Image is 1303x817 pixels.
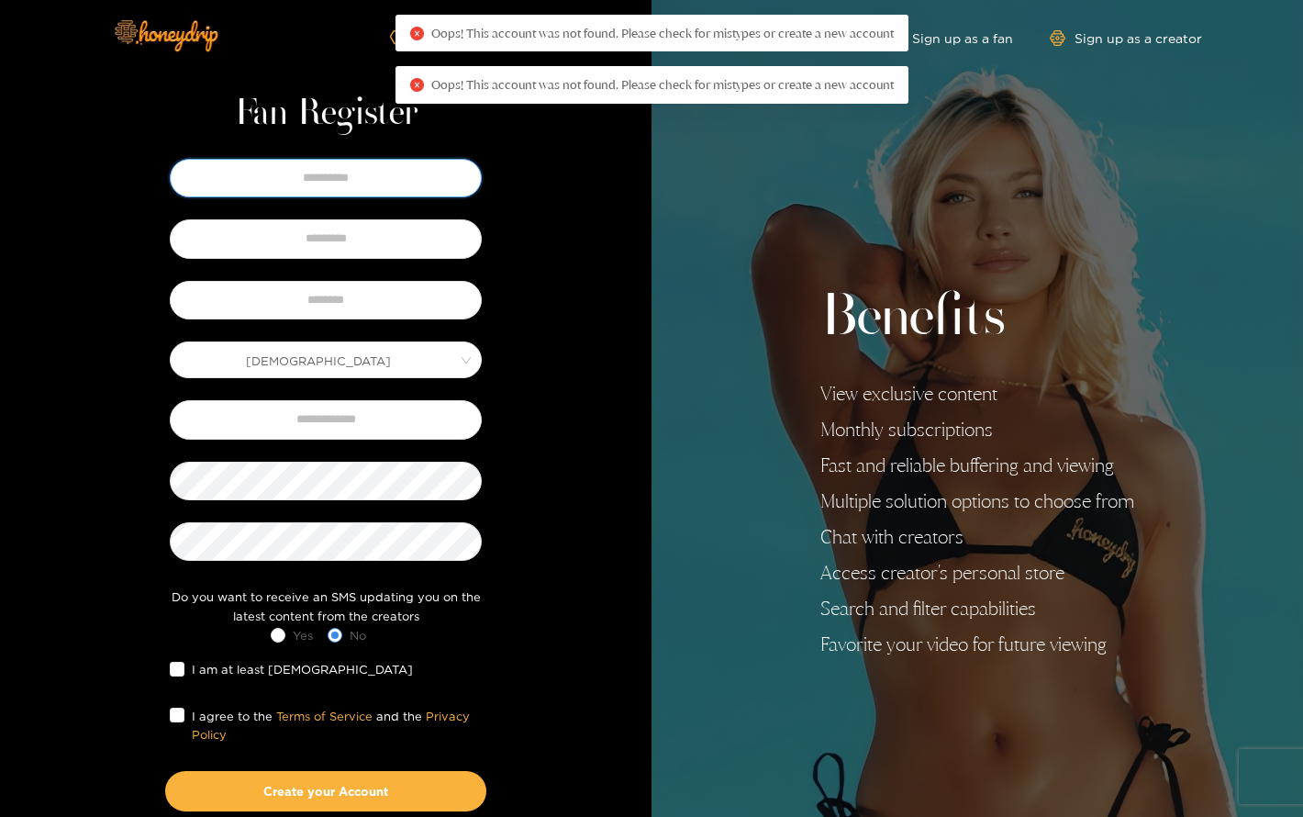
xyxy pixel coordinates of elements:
span: close-circle [410,27,424,40]
li: Favorite your video for future viewing [820,633,1134,655]
span: I am at least [DEMOGRAPHIC_DATA] [184,660,420,678]
span: Male [171,347,481,373]
button: Create your Account [165,771,486,811]
span: Yes [285,626,320,644]
div: Do you want to receive an SMS updating you on the latest content from the creators [165,588,486,625]
span: No [342,626,373,644]
span: close-circle [410,78,424,92]
a: Sign up as a creator [1050,30,1202,46]
a: Explore models [390,30,511,46]
span: Oops! This account was not found. Please check for mistypes or create a new account [431,26,894,40]
li: Fast and reliable buffering and viewing [820,454,1134,476]
li: Search and filter capabilities [820,598,1134,620]
li: View exclusive content [820,383,1134,405]
li: Access creator's personal store [820,562,1134,584]
a: Sign up as a fan [887,30,1013,46]
h1: Fan Register [235,92,418,136]
span: Oops! This account was not found. Please check for mistypes or create a new account [431,77,894,92]
li: Chat with creators [820,526,1134,548]
li: Monthly subscriptions [820,419,1134,441]
span: I agree to the and the [184,707,482,744]
li: Multiple solution options to choose from [820,490,1134,512]
a: Terms of Service [276,710,373,722]
h2: Benefits [820,284,1134,353]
